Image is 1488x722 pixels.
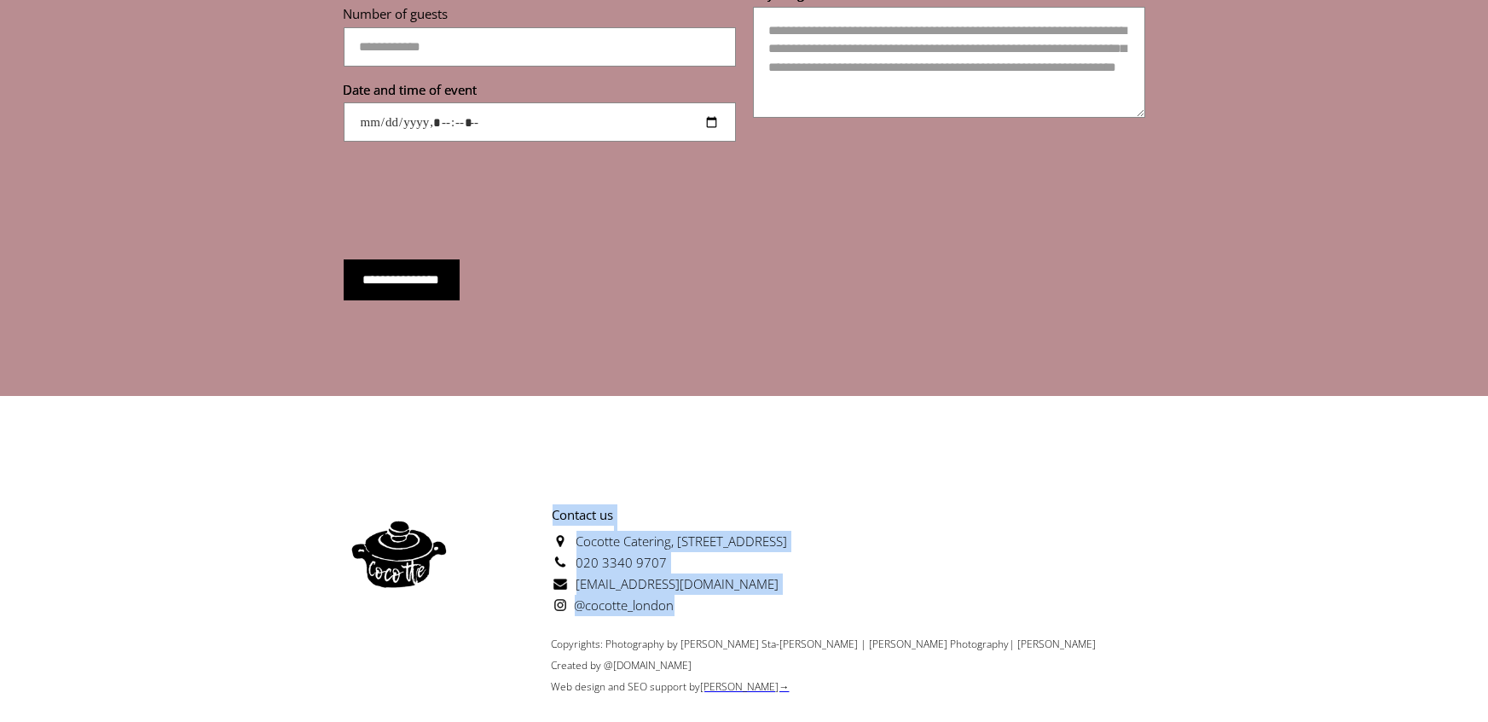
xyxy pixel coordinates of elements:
div: Copyrights: Photography by [PERSON_NAME] Sta-[PERSON_NAME] | [PERSON_NAME] Photography| [PERSON_N... [344,633,1097,697]
a: @cocotte_london [553,597,675,614]
label: Date and time of event [344,81,736,103]
a: [PERSON_NAME]→ [701,679,790,694]
strong: Contact us [553,504,614,526]
label: Number of guests [344,5,736,27]
span: Created by @[DOMAIN_NAME] [552,658,692,673]
iframe: reCAPTCHA [344,167,603,234]
a: 020 3340 9707 [553,554,668,571]
a: [EMAIL_ADDRESS][DOMAIN_NAME] [553,575,779,592]
a: Web design and SEO support by [552,679,701,694]
a: Cocotte Catering, [STREET_ADDRESS] [553,533,788,550]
